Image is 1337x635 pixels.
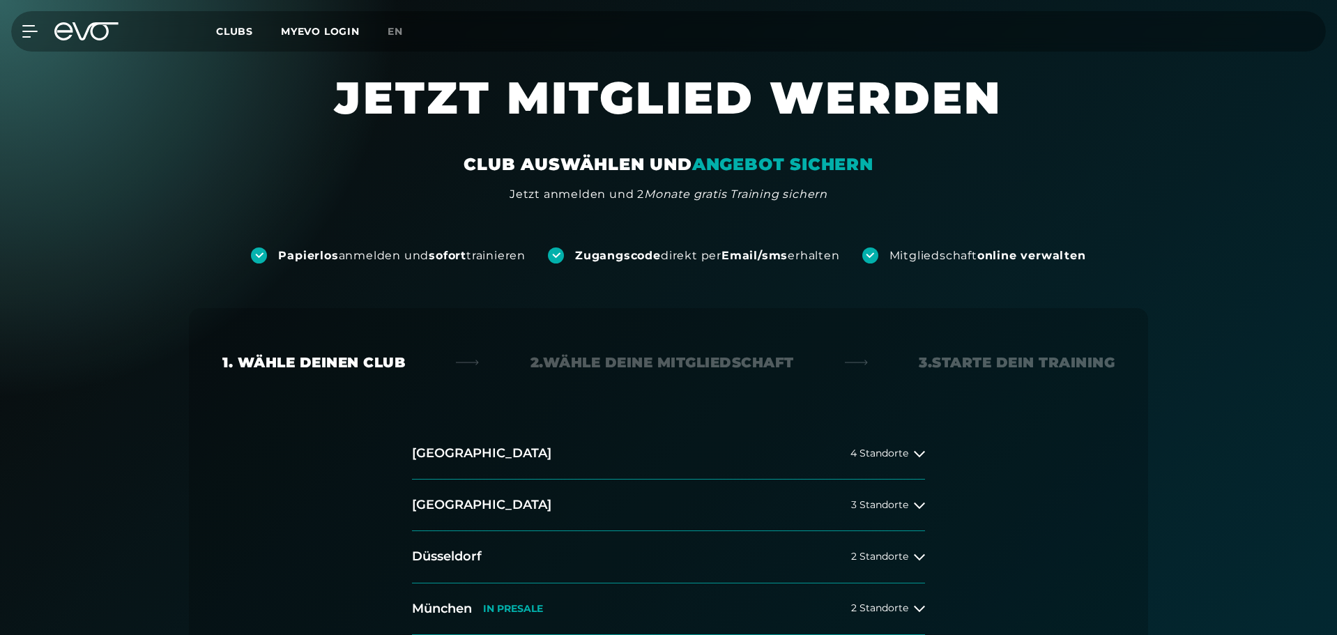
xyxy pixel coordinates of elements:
[850,448,908,459] span: 4 Standorte
[281,25,360,38] a: MYEVO LOGIN
[412,548,482,565] h2: Düsseldorf
[851,500,908,510] span: 3 Standorte
[412,600,472,618] h2: München
[919,353,1115,372] div: 3. Starte dein Training
[851,551,908,562] span: 2 Standorte
[412,496,551,514] h2: [GEOGRAPHIC_DATA]
[510,186,827,203] div: Jetzt anmelden und 2
[575,248,839,263] div: direkt per erhalten
[977,249,1086,262] strong: online verwalten
[388,24,420,40] a: en
[721,249,788,262] strong: Email/sms
[412,583,925,635] button: MünchenIN PRESALE2 Standorte
[483,603,543,615] p: IN PRESALE
[412,445,551,462] h2: [GEOGRAPHIC_DATA]
[575,249,661,262] strong: Zugangscode
[464,153,873,176] div: CLUB AUSWÄHLEN UND
[222,353,405,372] div: 1. Wähle deinen Club
[644,188,827,201] em: Monate gratis Training sichern
[278,248,526,263] div: anmelden und trainieren
[692,154,873,174] em: ANGEBOT SICHERN
[412,428,925,480] button: [GEOGRAPHIC_DATA]4 Standorte
[278,249,338,262] strong: Papierlos
[851,603,908,613] span: 2 Standorte
[388,25,403,38] span: en
[889,248,1086,263] div: Mitgliedschaft
[250,70,1087,153] h1: JETZT MITGLIED WERDEN
[216,24,281,38] a: Clubs
[412,480,925,531] button: [GEOGRAPHIC_DATA]3 Standorte
[530,353,794,372] div: 2. Wähle deine Mitgliedschaft
[216,25,253,38] span: Clubs
[412,531,925,583] button: Düsseldorf2 Standorte
[429,249,466,262] strong: sofort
